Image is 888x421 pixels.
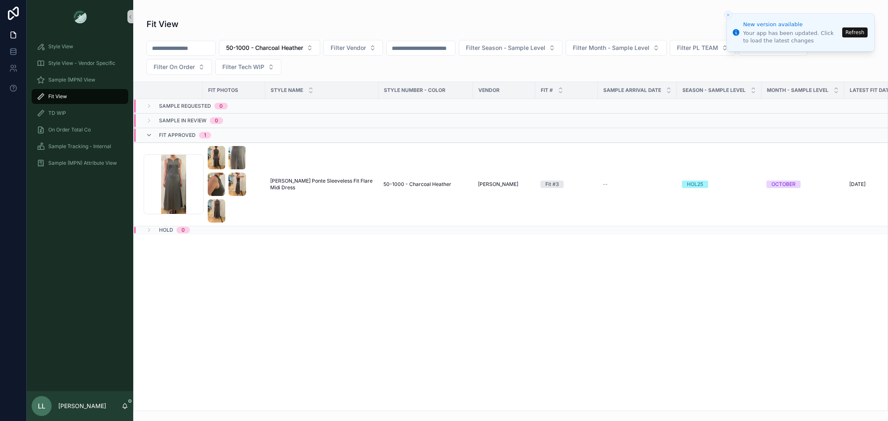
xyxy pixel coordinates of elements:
[677,44,718,52] span: Filter PL TEAM
[48,43,73,50] span: Style View
[215,59,281,75] button: Select Button
[32,106,128,121] a: TD WIP
[222,63,264,71] span: Filter Tech WIP
[743,20,840,29] div: New version available
[48,160,117,166] span: Sample (MPN) Attribute View
[724,11,732,19] button: Close toast
[771,181,796,188] div: OCTOBER
[48,126,91,133] span: On Order Total Co
[159,103,211,109] span: Sample Requested
[32,56,128,71] a: Style View - Vendor Specific
[466,44,545,52] span: Filter Season - Sample Level
[603,181,672,188] a: --
[32,139,128,154] a: Sample Tracking - Internal
[48,77,95,83] span: Sample (MPN) View
[154,63,195,71] span: Filter On Order
[208,87,238,94] span: Fit Photos
[208,146,225,169] img: IMG_3934.jpeg
[682,87,746,94] span: Season - Sample Level
[766,181,839,188] a: OCTOBER
[159,227,173,233] span: HOLD
[208,173,225,196] img: IMG_3932.jpeg
[48,110,66,116] span: TD WIP
[215,117,218,124] div: 0
[540,181,593,188] a: Fit #3
[384,87,445,94] span: Style Number - Color
[566,40,667,56] button: Select Button
[383,181,468,188] a: 50-1000 - Charcoal Heather
[159,117,206,124] span: Sample In Review
[545,181,559,188] div: Fit #3
[48,60,115,67] span: Style View - Vendor Specific
[159,132,196,139] span: Fit Approved
[32,122,128,137] a: On Order Total Co
[208,199,225,223] img: IMG_3930.jpeg
[147,18,179,30] h1: Fit View
[459,40,562,56] button: Select Button
[541,87,553,94] span: Fit #
[573,44,649,52] span: Filter Month - Sample Level
[478,181,518,188] span: [PERSON_NAME]
[271,87,303,94] span: STYLE NAME
[208,146,260,223] a: IMG_3934.jpegIMG_3933.jpegIMG_3932.jpegIMG_3931.jpegIMG_3930.jpeg
[743,30,840,45] div: Your app has been updated. Click to load the latest changes
[767,87,828,94] span: MONTH - SAMPLE LEVEL
[331,44,366,52] span: Filter Vendor
[32,89,128,104] a: Fit View
[73,10,87,23] img: App logo
[842,27,868,37] button: Refresh
[682,181,756,188] a: HOL25
[48,93,67,100] span: Fit View
[670,40,735,56] button: Select Button
[204,132,206,139] div: 1
[603,181,608,188] span: --
[147,59,212,75] button: Select Button
[32,72,128,87] a: Sample (MPN) View
[182,227,185,233] div: 0
[849,181,866,188] span: [DATE]
[32,156,128,171] a: Sample (MPN) Attribute View
[270,178,373,191] a: [PERSON_NAME] Ponte Sleeveless Fit Flare Midi Dress
[687,181,703,188] div: HOL25
[478,181,530,188] a: [PERSON_NAME]
[32,39,128,54] a: Style View
[219,40,320,56] button: Select Button
[38,401,45,411] span: LL
[27,33,133,181] div: scrollable content
[58,402,106,410] p: [PERSON_NAME]
[48,143,111,150] span: Sample Tracking - Internal
[383,181,451,188] span: 50-1000 - Charcoal Heather
[603,87,661,94] span: Sample Arrival Date
[219,103,223,109] div: 0
[323,40,383,56] button: Select Button
[229,146,246,169] img: IMG_3933.jpeg
[478,87,500,94] span: Vendor
[229,173,246,196] img: IMG_3931.jpeg
[226,44,303,52] span: 50-1000 - Charcoal Heather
